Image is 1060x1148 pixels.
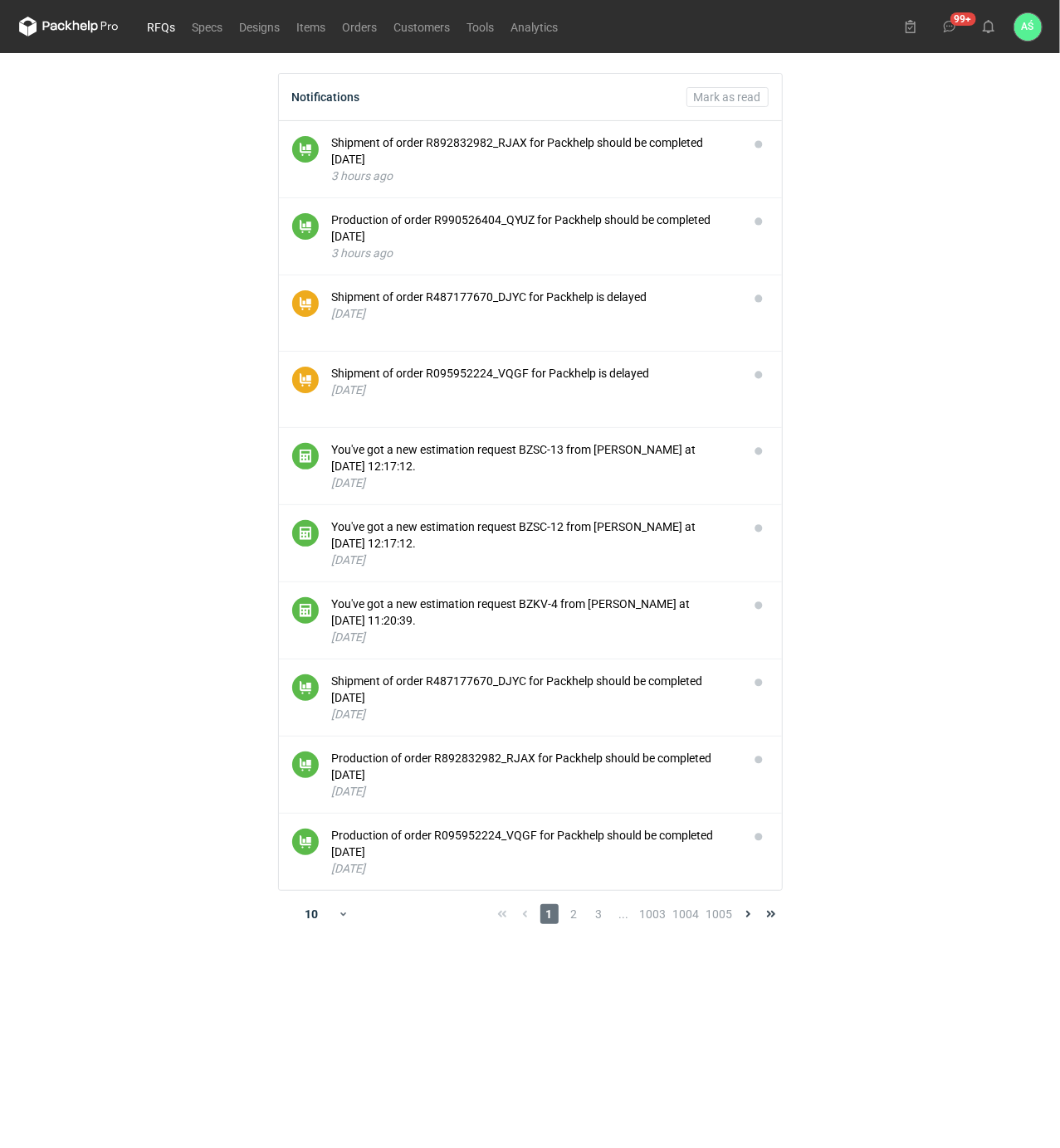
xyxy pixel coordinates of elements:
div: [DATE] [332,783,735,800]
a: Orders [335,17,386,36]
span: ... [615,904,633,924]
span: 1004 [673,904,700,924]
div: 10 [285,902,339,926]
span: 3 [590,904,608,924]
span: 2 [565,904,584,924]
div: Shipment of order R095952224_VQGF for Packhelp is delayed [332,365,735,382]
button: You've got a new estimation request BZKV-4 from [PERSON_NAME] at [DATE] 11:20:39.[DATE] [332,596,735,645]
button: 99+ [936,13,963,40]
div: Production of order R892832982_RJAX for Packhelp should be completed [DATE] [332,750,735,783]
a: Analytics [503,17,567,36]
button: AŚ [1014,13,1042,41]
button: Shipment of order R487177670_DJYC for Packhelp should be completed [DATE][DATE] [332,673,735,722]
div: Production of order R990526404_QYUZ for Packhelp should be completed [DATE] [332,212,735,245]
div: Production of order R095952224_VQGF for Packhelp should be completed [DATE] [332,827,735,860]
div: Adrian Świerżewski [1014,13,1042,41]
div: [DATE] [332,474,735,491]
div: Shipment of order R892832982_RJAX for Packhelp should be completed [DATE] [332,134,735,168]
span: 1 [540,904,559,924]
button: Shipment of order R892832982_RJAX for Packhelp should be completed [DATE]3 hours ago [332,134,735,184]
div: You've got a new estimation request BZSC-13 from [PERSON_NAME] at [DATE] 12:17:12. [332,441,735,474]
div: 3 hours ago [332,168,735,184]
div: [DATE] [332,706,735,722]
div: Shipment of order R487177670_DJYC for Packhelp is delayed [332,289,735,305]
span: 1003 [640,904,667,924]
svg: Packhelp Pro [19,17,119,36]
button: You've got a new estimation request BZSC-13 from [PERSON_NAME] at [DATE] 12:17:12.[DATE] [332,441,735,491]
button: Shipment of order R487177670_DJYC for Packhelp is delayed[DATE] [332,289,735,322]
a: RFQs [139,17,184,36]
div: [DATE] [332,382,735,398]
div: Shipment of order R487177670_DJYC for Packhelp should be completed [DATE] [332,673,735,706]
span: Mark as read [694,91,761,103]
a: Tools [459,17,503,36]
div: [DATE] [332,552,735,568]
button: Mark as read [686,87,769,107]
a: Items [289,17,335,36]
a: Designs [232,17,289,36]
button: You've got a new estimation request BZSC-12 from [PERSON_NAME] at [DATE] 12:17:12.[DATE] [332,518,735,568]
div: 3 hours ago [332,245,735,261]
div: [DATE] [332,629,735,645]
button: Production of order R990526404_QYUZ for Packhelp should be completed [DATE]3 hours ago [332,212,735,261]
a: Customers [386,17,459,36]
div: [DATE] [332,305,735,322]
a: Specs [184,17,232,36]
div: [DATE] [332,860,735,877]
span: 1005 [706,904,733,924]
div: Notifications [292,90,360,104]
button: Production of order R095952224_VQGF for Packhelp should be completed [DATE][DATE] [332,827,735,877]
button: Production of order R892832982_RJAX for Packhelp should be completed [DATE][DATE] [332,750,735,800]
div: You've got a new estimation request BZSC-12 from [PERSON_NAME] at [DATE] 12:17:12. [332,518,735,552]
div: You've got a new estimation request BZKV-4 from [PERSON_NAME] at [DATE] 11:20:39. [332,596,735,629]
button: Shipment of order R095952224_VQGF for Packhelp is delayed[DATE] [332,365,735,398]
